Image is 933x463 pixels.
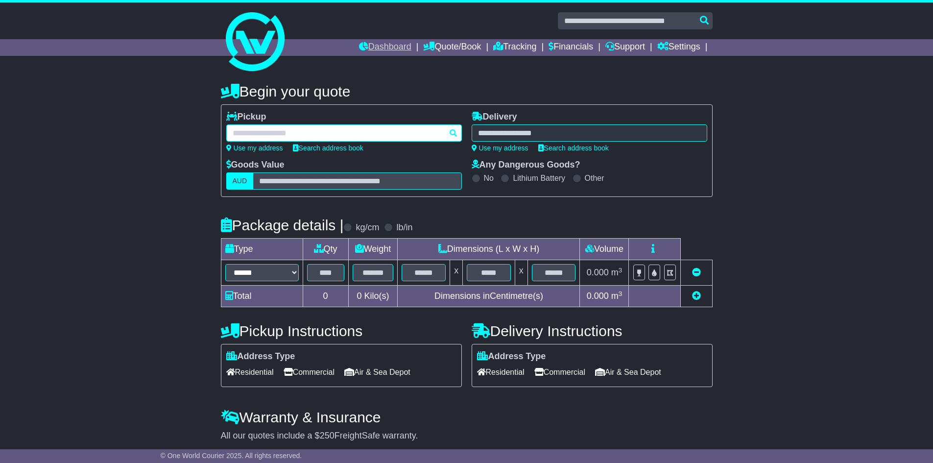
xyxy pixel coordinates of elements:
[348,239,398,260] td: Weight
[226,351,295,362] label: Address Type
[587,291,609,301] span: 0.000
[320,431,335,440] span: 250
[226,160,285,171] label: Goods Value
[515,260,527,286] td: x
[226,112,266,122] label: Pickup
[472,112,517,122] label: Delivery
[472,323,713,339] h4: Delivery Instructions
[221,83,713,99] h4: Begin your quote
[587,268,609,277] span: 0.000
[356,222,379,233] label: kg/cm
[472,160,580,171] label: Any Dangerous Goods?
[221,409,713,425] h4: Warranty & Insurance
[611,291,622,301] span: m
[226,172,254,190] label: AUD
[221,239,303,260] td: Type
[161,452,302,460] span: © One World Courier 2025. All rights reserved.
[513,173,565,183] label: Lithium Battery
[450,260,463,286] td: x
[549,39,593,56] a: Financials
[493,39,536,56] a: Tracking
[423,39,481,56] a: Quote/Book
[477,365,525,380] span: Residential
[611,268,622,277] span: m
[605,39,645,56] a: Support
[221,286,303,307] td: Total
[221,431,713,441] div: All our quotes include a $ FreightSafe warranty.
[344,365,410,380] span: Air & Sea Depot
[359,39,411,56] a: Dashboard
[221,217,344,233] h4: Package details |
[348,286,398,307] td: Kilo(s)
[657,39,700,56] a: Settings
[484,173,494,183] label: No
[619,290,622,297] sup: 3
[692,268,701,277] a: Remove this item
[396,222,412,233] label: lb/in
[477,351,546,362] label: Address Type
[580,239,629,260] td: Volume
[398,286,580,307] td: Dimensions in Centimetre(s)
[226,144,283,152] a: Use my address
[357,291,361,301] span: 0
[538,144,609,152] a: Search address book
[692,291,701,301] a: Add new item
[534,365,585,380] span: Commercial
[303,239,348,260] td: Qty
[284,365,335,380] span: Commercial
[226,365,274,380] span: Residential
[472,144,528,152] a: Use my address
[595,365,661,380] span: Air & Sea Depot
[398,239,580,260] td: Dimensions (L x W x H)
[293,144,363,152] a: Search address book
[221,323,462,339] h4: Pickup Instructions
[303,286,348,307] td: 0
[585,173,604,183] label: Other
[619,267,622,274] sup: 3
[226,124,462,142] typeahead: Please provide city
